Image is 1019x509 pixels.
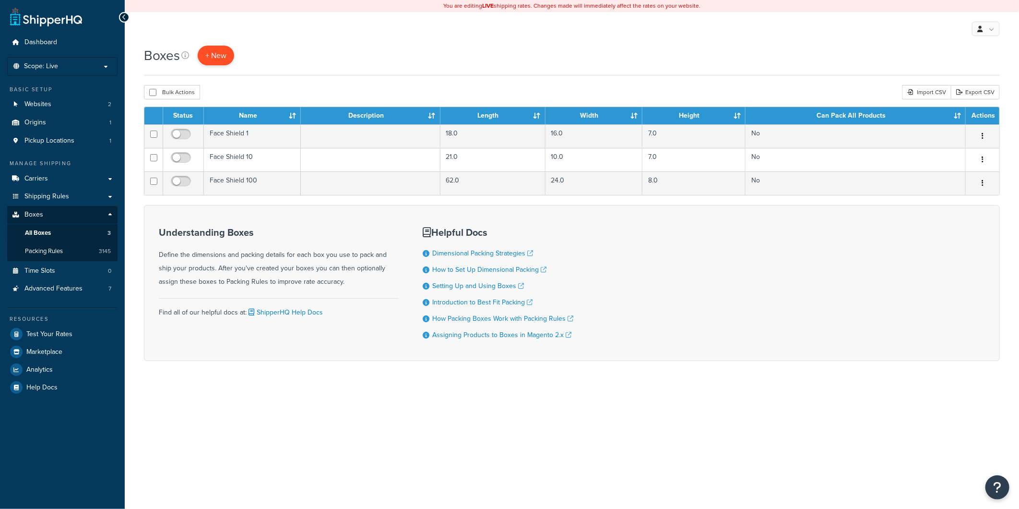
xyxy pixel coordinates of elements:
[26,384,58,392] span: Help Docs
[24,211,43,219] span: Boxes
[7,188,118,206] a: Shipping Rules
[24,137,74,145] span: Pickup Locations
[7,96,118,113] a: Websites 2
[25,229,51,237] span: All Boxes
[440,148,545,171] td: 21.0
[99,247,111,255] span: 3145
[642,148,746,171] td: 7.0
[432,265,546,275] a: How to Set Up Dimensional Packing
[440,171,545,195] td: 62.0
[7,34,118,51] a: Dashboard
[144,85,200,99] button: Bulk Actions
[25,247,63,255] span: Packing Rules
[26,348,62,356] span: Marketplace
[159,298,399,319] div: Find all of our helpful docs at:
[545,148,642,171] td: 10.0
[24,62,58,71] span: Scope: Live
[440,124,545,148] td: 18.0
[7,361,118,378] a: Analytics
[642,171,746,195] td: 8.0
[24,100,51,109] span: Websites
[966,107,999,124] th: Actions
[440,107,545,124] th: Length : activate to sort column ascending
[545,124,642,148] td: 16.0
[26,330,72,339] span: Test Your Rates
[545,171,642,195] td: 24.0
[7,280,118,298] a: Advanced Features 7
[7,262,118,280] a: Time Slots 0
[432,297,533,307] a: Introduction to Best Fit Packing
[7,206,118,261] li: Boxes
[7,85,118,94] div: Basic Setup
[107,229,111,237] span: 3
[24,193,69,201] span: Shipping Rules
[7,114,118,132] li: Origins
[746,124,966,148] td: No
[7,114,118,132] a: Origins 1
[24,38,57,47] span: Dashboard
[746,107,966,124] th: Can Pack All Products : activate to sort column ascending
[10,7,82,26] a: ShipperHQ Home
[7,280,118,298] li: Advanced Features
[159,227,399,238] h3: Understanding Boxes
[144,46,180,65] h1: Boxes
[109,137,111,145] span: 1
[902,85,951,99] div: Import CSV
[24,119,46,127] span: Origins
[24,175,48,183] span: Carriers
[108,285,111,293] span: 7
[205,50,226,61] span: + New
[7,224,118,242] a: All Boxes 3
[7,379,118,396] a: Help Docs
[642,124,746,148] td: 7.0
[24,267,55,275] span: Time Slots
[985,475,1009,499] button: Open Resource Center
[108,100,111,109] span: 2
[26,366,53,374] span: Analytics
[204,148,301,171] td: Face Shield 10
[746,171,966,195] td: No
[109,119,111,127] span: 1
[159,227,399,289] div: Define the dimensions and packing details for each box you use to pack and ship your products. Af...
[951,85,1000,99] a: Export CSV
[108,267,111,275] span: 0
[7,262,118,280] li: Time Slots
[7,242,118,260] a: Packing Rules 3145
[432,281,524,291] a: Setting Up and Using Boxes
[7,159,118,168] div: Manage Shipping
[423,227,573,238] h3: Helpful Docs
[247,307,323,317] a: ShipperHQ Help Docs
[7,170,118,188] a: Carriers
[301,107,440,124] th: Description : activate to sort column ascending
[7,315,118,323] div: Resources
[746,148,966,171] td: No
[198,46,234,65] a: + New
[482,1,494,10] b: LIVE
[545,107,642,124] th: Width : activate to sort column ascending
[7,343,118,361] a: Marketplace
[432,330,571,340] a: Assigning Products to Boxes in Magento 2.x
[642,107,746,124] th: Height : activate to sort column ascending
[7,326,118,343] a: Test Your Rates
[7,96,118,113] li: Websites
[204,107,301,124] th: Name : activate to sort column ascending
[204,171,301,195] td: Face Shield 100
[7,224,118,242] li: All Boxes
[7,242,118,260] li: Packing Rules
[432,248,533,258] a: Dimensional Packing Strategies
[7,206,118,224] a: Boxes
[24,285,83,293] span: Advanced Features
[432,314,573,324] a: How Packing Boxes Work with Packing Rules
[163,107,204,124] th: Status
[204,124,301,148] td: Face Shield 1
[7,132,118,150] a: Pickup Locations 1
[7,132,118,150] li: Pickup Locations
